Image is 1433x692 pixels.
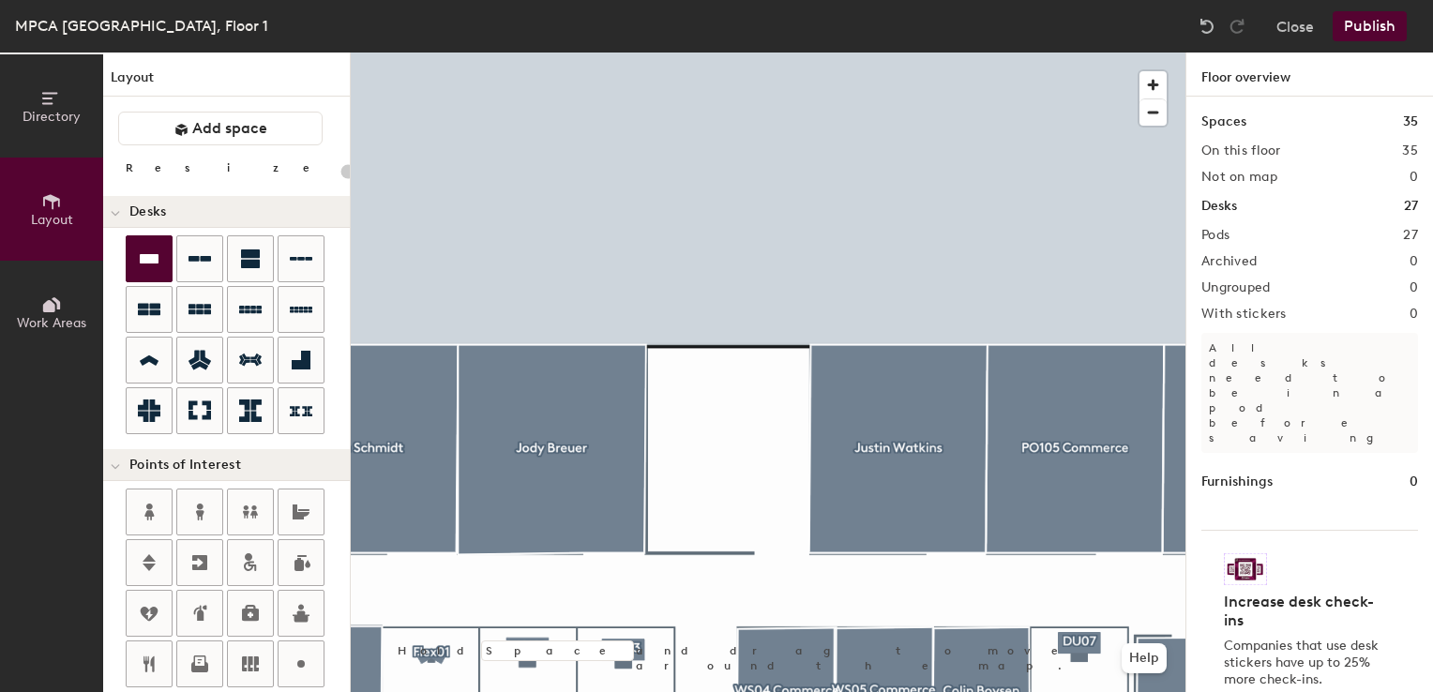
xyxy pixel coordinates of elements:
[103,68,350,97] h1: Layout
[1404,196,1418,217] h1: 27
[1403,228,1418,243] h2: 27
[1186,53,1433,97] h1: Floor overview
[1201,254,1257,269] h2: Archived
[1403,112,1418,132] h1: 35
[1276,11,1314,41] button: Close
[23,109,81,125] span: Directory
[1224,553,1267,585] img: Sticker logo
[118,112,323,145] button: Add space
[1122,643,1167,673] button: Help
[1198,17,1216,36] img: Undo
[1410,170,1418,185] h2: 0
[192,119,267,138] span: Add space
[1201,333,1418,453] p: All desks need to be in a pod before saving
[1201,196,1237,217] h1: Desks
[129,204,166,219] span: Desks
[1201,307,1287,322] h2: With stickers
[1201,143,1281,158] h2: On this floor
[1228,17,1246,36] img: Redo
[1201,472,1273,492] h1: Furnishings
[129,458,241,473] span: Points of Interest
[1224,593,1384,630] h4: Increase desk check-ins
[1410,254,1418,269] h2: 0
[1201,170,1277,185] h2: Not on map
[1224,638,1384,688] p: Companies that use desk stickers have up to 25% more check-ins.
[1201,112,1246,132] h1: Spaces
[1410,472,1418,492] h1: 0
[1201,228,1229,243] h2: Pods
[31,212,73,228] span: Layout
[1201,280,1271,295] h2: Ungrouped
[17,315,86,331] span: Work Areas
[1333,11,1407,41] button: Publish
[1410,280,1418,295] h2: 0
[1402,143,1418,158] h2: 35
[15,14,268,38] div: MPCA [GEOGRAPHIC_DATA], Floor 1
[126,160,333,175] div: Resize
[1410,307,1418,322] h2: 0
